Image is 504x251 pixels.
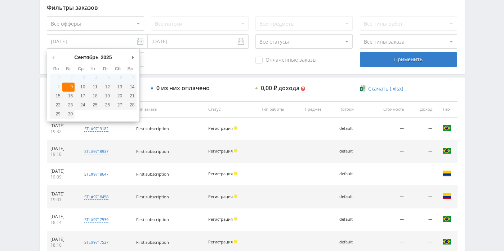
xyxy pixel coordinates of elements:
th: Тип заказа [133,101,205,118]
span: First subscription [136,239,169,245]
span: Регистрация [208,171,233,176]
input: Use the arrow keys to pick a date [47,34,148,49]
abbr: Понедельник [53,66,59,71]
div: [DATE] [50,237,74,242]
button: 13 [112,83,124,92]
button: 26 [99,101,112,110]
div: 0 из них оплачено [156,85,210,91]
td: — [407,118,436,140]
button: 23 [62,101,75,110]
span: Холд [234,194,237,198]
abbr: Пятница [103,66,108,71]
span: Холд [234,149,237,153]
div: default [339,217,363,222]
div: stl#9717539 [84,217,108,223]
td: — [367,140,407,163]
span: Регистрация [208,125,233,131]
img: col.png [442,192,451,201]
td: — [367,118,407,140]
span: Скачать (.xlsx) [368,86,403,92]
span: Регистрация [208,239,233,245]
span: First subscription [136,171,169,177]
td: — [407,140,436,163]
div: default [339,240,363,245]
button: 19 [99,92,112,101]
button: 12 [99,83,112,92]
button: 9 [62,83,75,92]
button: 27 [112,101,124,110]
abbr: Четверг [90,66,95,71]
button: 29 [50,110,62,119]
td: — [407,208,436,231]
div: [DATE] [50,168,74,174]
th: Тип работы [258,101,301,118]
span: Регистрация [208,148,233,154]
div: 19:32 [50,129,74,135]
div: [DATE] [50,146,74,151]
button: 22 [50,101,62,110]
button: 14 [124,83,136,92]
a: Скачать (.xlsx) [360,85,403,92]
div: default [339,172,363,176]
button: 20 [112,92,124,101]
button: Предыдущий месяц [50,52,57,63]
button: 30 [62,110,75,119]
div: [DATE] [50,214,74,220]
div: stl#9718647 [84,171,108,177]
th: Предмет [301,101,336,118]
div: Сентябрь [73,52,99,63]
div: 2025 [100,52,113,63]
div: Применить [360,52,457,67]
button: 16 [62,92,75,101]
div: stl#9718458 [84,194,108,200]
div: stl#9719182 [84,126,108,132]
th: Стоимость [367,101,407,118]
img: bra.png [442,146,451,155]
div: 19:09 [50,174,74,180]
abbr: Среда [78,66,84,71]
span: First subscription [136,217,169,222]
span: Оплаченные заказы [255,57,317,64]
img: bra.png [442,124,451,132]
abbr: Воскресенье [128,66,133,71]
td: — [367,163,407,186]
div: 0,00 ₽ дохода [261,85,299,91]
span: Регистрация [208,194,233,199]
img: bra.png [442,215,451,223]
button: 17 [75,92,87,101]
button: 28 [124,101,136,110]
div: default [339,126,363,131]
span: First subscription [136,149,169,154]
button: 21 [124,92,136,101]
div: default [339,149,363,154]
button: 11 [87,83,99,92]
td: — [407,186,436,208]
img: bra.png [442,237,451,246]
abbr: Вторник [66,66,71,71]
div: stl#9717537 [84,239,108,245]
th: Доход [407,101,436,118]
th: Потоки [336,101,367,118]
div: 19:18 [50,151,74,157]
div: 19:01 [50,197,74,203]
div: Фильтры заказов [47,4,458,11]
span: First subscription [136,194,169,199]
span: Холд [234,172,237,175]
button: Следующий месяц [129,52,137,63]
div: 18:10 [50,242,74,248]
button: 24 [75,101,87,110]
abbr: Суббота [115,66,121,71]
span: First subscription [136,126,169,131]
img: xlsx [360,85,366,92]
td: — [367,186,407,208]
button: 10 [75,83,87,92]
div: default [339,194,363,199]
button: 18 [87,92,99,101]
div: stl#9718937 [84,149,108,154]
button: 25 [87,101,99,110]
th: Гео [436,101,458,118]
span: Холд [234,126,237,130]
img: col.png [442,169,451,178]
th: Статус [205,101,258,118]
div: 18:14 [50,220,74,225]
